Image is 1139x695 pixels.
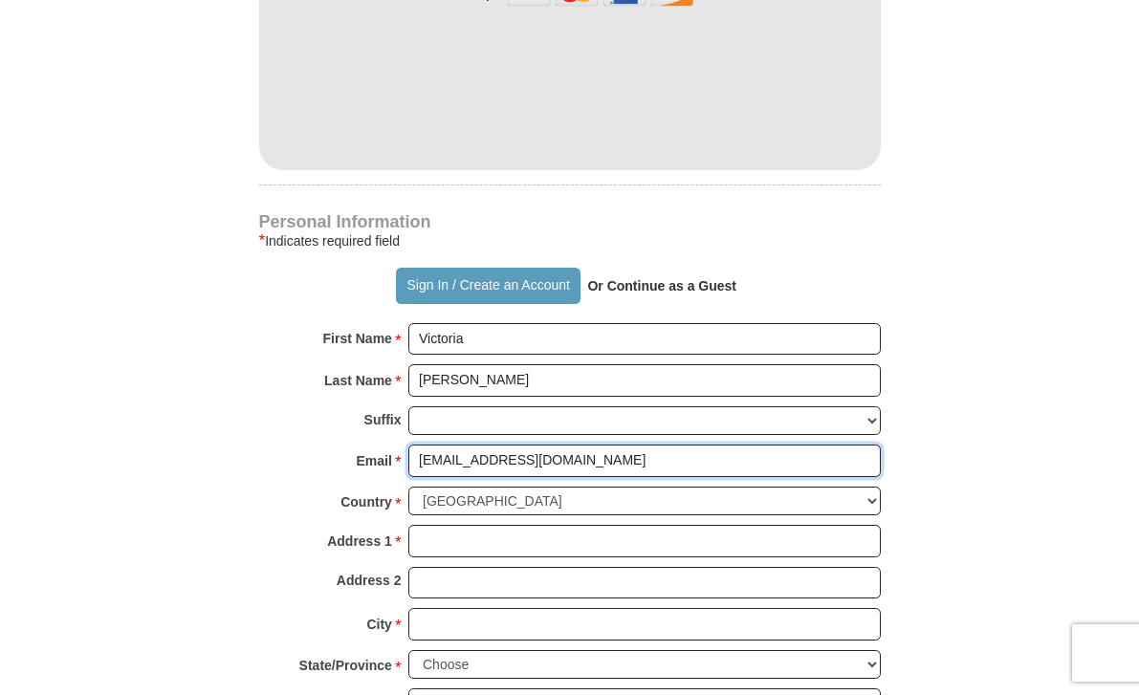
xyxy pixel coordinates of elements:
[357,447,392,474] strong: Email
[327,528,392,554] strong: Address 1
[259,214,881,229] h4: Personal Information
[396,268,580,304] button: Sign In / Create an Account
[366,611,391,638] strong: City
[259,229,881,252] div: Indicates required field
[340,489,392,515] strong: Country
[299,652,392,679] strong: State/Province
[337,567,402,594] strong: Address 2
[323,325,392,352] strong: First Name
[324,367,392,394] strong: Last Name
[587,278,736,293] strong: Or Continue as a Guest
[364,406,402,433] strong: Suffix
